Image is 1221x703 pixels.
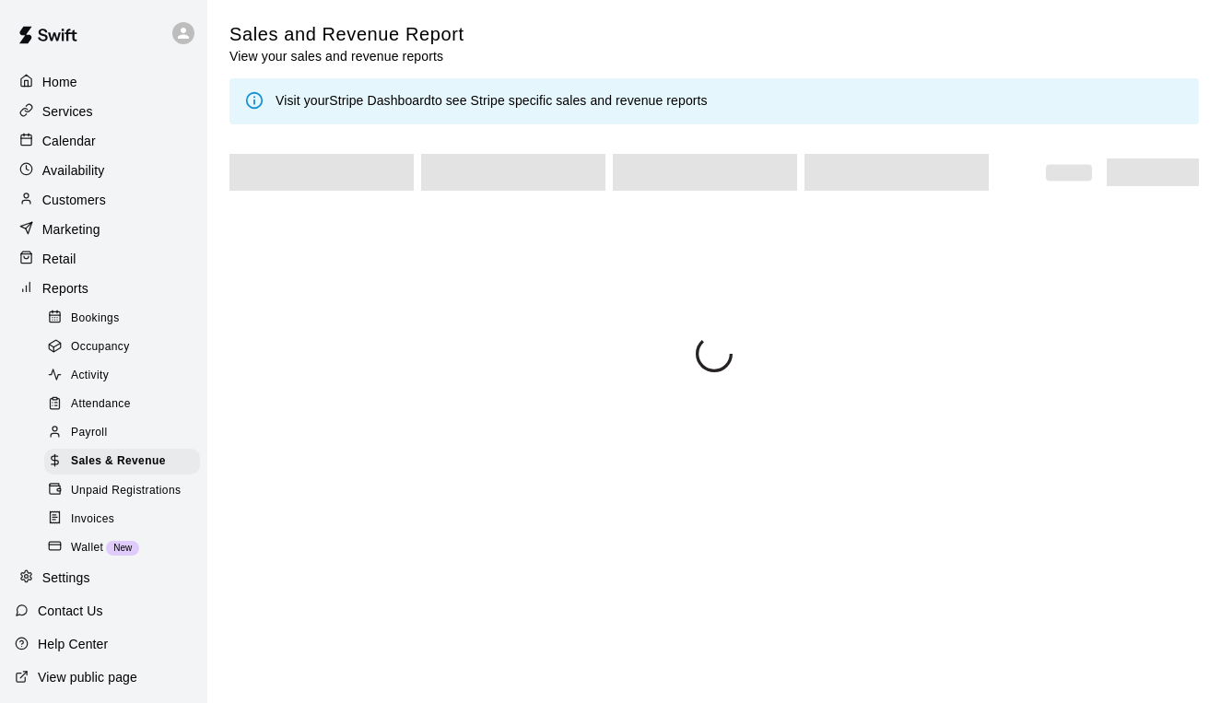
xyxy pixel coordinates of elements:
[71,482,181,500] span: Unpaid Registrations
[229,47,464,65] p: View your sales and revenue reports
[71,510,114,529] span: Invoices
[42,161,105,180] p: Availability
[44,478,200,504] div: Unpaid Registrations
[15,216,193,243] a: Marketing
[15,157,193,184] a: Availability
[44,333,207,361] a: Occupancy
[44,535,200,561] div: WalletNew
[15,98,193,125] a: Services
[44,306,200,332] div: Bookings
[229,22,464,47] h5: Sales and Revenue Report
[15,245,193,273] a: Retail
[44,448,207,476] a: Sales & Revenue
[44,419,207,448] a: Payroll
[42,132,96,150] p: Calendar
[42,191,106,209] p: Customers
[15,275,193,302] a: Reports
[44,392,200,417] div: Attendance
[44,507,200,533] div: Invoices
[38,635,108,653] p: Help Center
[15,68,193,96] a: Home
[71,395,131,414] span: Attendance
[15,127,193,155] a: Calendar
[44,476,207,505] a: Unpaid Registrations
[71,452,166,471] span: Sales & Revenue
[44,362,207,391] a: Activity
[42,102,93,121] p: Services
[71,367,109,385] span: Activity
[38,602,103,620] p: Contact Us
[44,505,207,533] a: Invoices
[44,304,207,333] a: Bookings
[71,424,107,442] span: Payroll
[42,568,90,587] p: Settings
[15,186,193,214] a: Customers
[42,279,88,298] p: Reports
[44,391,207,419] a: Attendance
[106,543,139,553] span: New
[71,338,130,357] span: Occupancy
[71,539,103,557] span: Wallet
[329,93,431,108] a: Stripe Dashboard
[276,91,708,111] div: Visit your to see Stripe specific sales and revenue reports
[44,533,207,562] a: WalletNew
[42,73,77,91] p: Home
[44,420,200,446] div: Payroll
[42,250,76,268] p: Retail
[38,668,137,686] p: View public page
[15,565,193,592] a: Settings
[44,449,200,475] div: Sales & Revenue
[44,363,200,389] div: Activity
[42,220,100,239] p: Marketing
[44,334,200,360] div: Occupancy
[71,310,120,328] span: Bookings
